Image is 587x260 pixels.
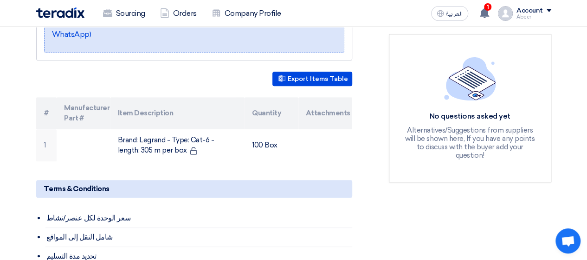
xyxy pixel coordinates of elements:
th: # [36,97,57,129]
li: شامل النقل إلى المواقع [45,228,352,247]
div: Abeer [516,14,551,20]
button: Export Items Table [272,72,352,86]
div: No questions asked yet [402,112,538,121]
td: 1 [36,129,57,161]
div: Alternatives/Suggestions from suppliers will be shown here, If you have any points to discuss wit... [402,126,538,160]
th: Attachments [298,97,352,129]
td: Brand: Legrand - Type: Cat-6 - length: 305 m per box [110,129,245,161]
li: سعر الوحدة لكل عنصر/نشاط [45,209,352,228]
strong: [PERSON_NAME] [52,19,114,27]
img: Teradix logo [36,7,84,18]
img: profile_test.png [498,6,513,21]
a: 📞 [PHONE_NUMBER] (Call or Click on the Number to use WhatsApp) [52,19,312,39]
button: العربية [431,6,468,21]
span: 1 [484,3,491,11]
div: Account [516,7,543,15]
div: Open chat [555,228,581,253]
td: 100 Box [245,129,298,161]
img: empty_state_list.svg [444,57,496,100]
th: Item Description [110,97,245,129]
a: Orders [153,3,204,24]
th: Quantity [245,97,298,129]
span: Terms & Conditions [44,184,110,194]
a: Sourcing [96,3,153,24]
th: Manufacturer Part # [57,97,110,129]
span: العربية [446,11,463,17]
a: Company Profile [204,3,289,24]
